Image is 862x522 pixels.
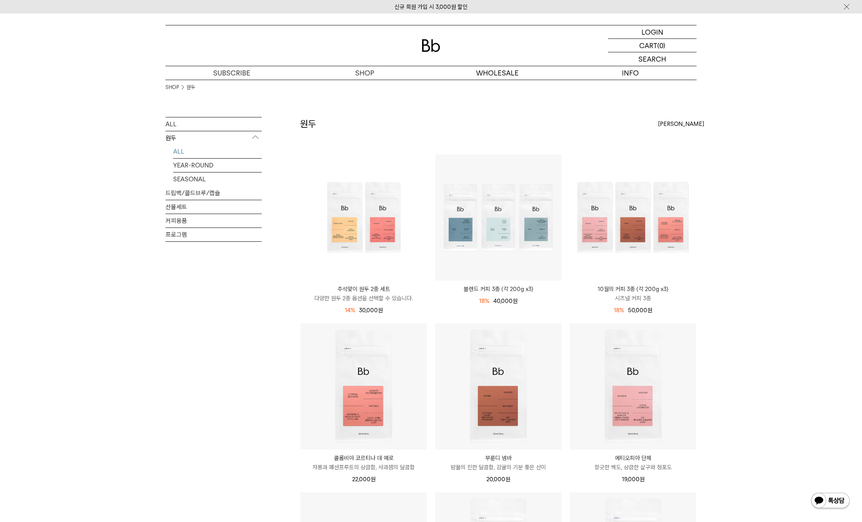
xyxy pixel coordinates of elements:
a: SHOP [298,66,431,80]
a: CART (0) [608,39,697,52]
p: CART [639,39,657,52]
a: 부룬디 넴바 밤꿀의 진한 달콤함, 감귤의 기분 좋은 산미 [435,453,561,472]
p: 자몽과 패션프루트의 상큼함, 사과잼의 달콤함 [301,463,427,472]
a: 콜롬비아 코르티나 데 예로 자몽과 패션프루트의 상큼함, 사과잼의 달콤함 [301,453,427,472]
img: 10월의 커피 3종 (각 200g x3) [570,154,696,281]
a: 블렌드 커피 3종 (각 200g x3) [435,284,561,294]
span: 40,000 [493,298,518,304]
p: INFO [564,66,697,80]
img: 카카오톡 채널 1:1 채팅 버튼 [810,492,850,510]
p: LOGIN [641,25,663,38]
p: 10월의 커피 3종 (각 200g x3) [570,284,696,294]
span: 원 [647,307,652,314]
span: 19,000 [622,476,645,483]
p: 시즈널 커피 3종 [570,294,696,303]
img: 부룬디 넴바 [435,323,561,450]
img: 로고 [422,39,440,52]
a: 커피용품 [165,214,262,228]
a: 드립백/콜드브루/캡슐 [165,186,262,200]
p: SEARCH [638,52,666,66]
a: 10월의 커피 3종 (각 200g x3) 시즈널 커피 3종 [570,284,696,303]
p: 밤꿀의 진한 달콤함, 감귤의 기분 좋은 산미 [435,463,561,472]
p: 콜롬비아 코르티나 데 예로 [301,453,427,463]
div: 14% [345,306,355,315]
a: ALL [173,145,262,158]
p: 추석맞이 원두 2종 세트 [301,284,427,294]
a: 추석맞이 원두 2종 세트 다양한 원두 2종 옵션을 선택할 수 있습니다. [301,284,427,303]
p: WHOLESALE [431,66,564,80]
a: SUBSCRIBE [165,66,298,80]
p: 에티오피아 단체 [570,453,696,463]
a: ALL [165,117,262,131]
a: SHOP [165,84,179,91]
span: 50,000 [628,307,652,314]
span: 원 [378,307,383,314]
img: 추석맞이 원두 2종 세트 [301,154,427,281]
span: 20,000 [486,476,510,483]
p: 다양한 원두 2종 옵션을 선택할 수 있습니다. [301,294,427,303]
a: 선물세트 [165,200,262,214]
span: 원 [513,298,518,304]
span: 원 [371,476,376,483]
div: 18% [614,306,624,315]
span: [PERSON_NAME] [658,119,704,129]
a: SEASONAL [173,172,262,186]
img: 블렌드 커피 3종 (각 200g x3) [435,154,561,281]
a: 신규 회원 가입 시 3,000원 할인 [394,3,468,10]
a: LOGIN [608,25,697,39]
a: YEAR-ROUND [173,159,262,172]
p: 향긋한 백도, 상큼한 살구와 청포도 [570,463,696,472]
span: 원 [640,476,645,483]
h2: 원두 [300,117,316,130]
a: 프로그램 [165,228,262,241]
img: 에티오피아 단체 [570,323,696,450]
div: 18% [479,296,489,306]
a: 원두 [187,84,195,91]
span: 30,000 [359,307,383,314]
img: 콜롬비아 코르티나 데 예로 [301,323,427,450]
a: 에티오피아 단체 향긋한 백도, 상큼한 살구와 청포도 [570,453,696,472]
span: 22,000 [352,476,376,483]
p: (0) [657,39,665,52]
p: 부룬디 넴바 [435,453,561,463]
p: 원두 [165,131,262,145]
span: 원 [505,476,510,483]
